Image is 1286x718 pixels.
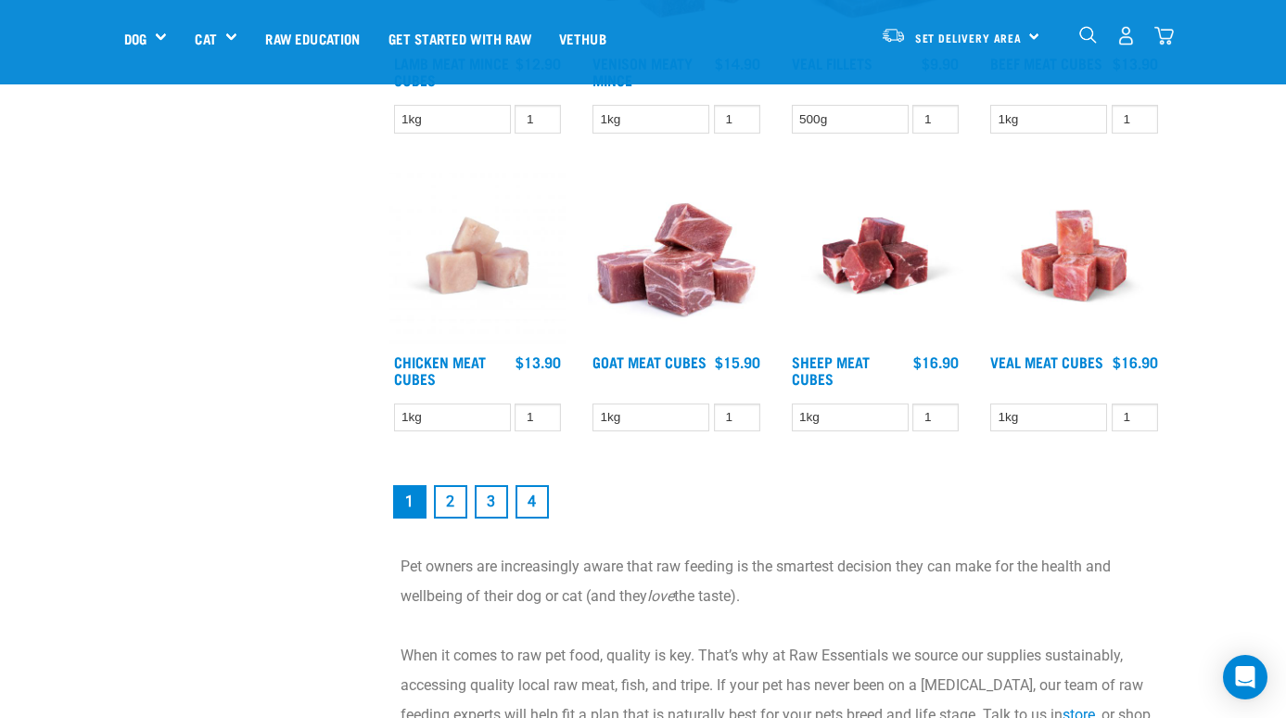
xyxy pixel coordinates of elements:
[1223,655,1267,699] div: Open Intercom Messenger
[715,353,760,370] div: $15.90
[592,357,707,365] a: Goat Meat Cubes
[375,1,545,75] a: Get started with Raw
[912,105,959,134] input: 1
[1079,26,1097,44] img: home-icon-1@2x.png
[515,105,561,134] input: 1
[714,404,760,432] input: 1
[1113,353,1158,370] div: $16.90
[515,404,561,432] input: 1
[1112,404,1158,432] input: 1
[393,485,427,519] a: Page 1
[475,485,508,519] a: Goto page 3
[401,552,1152,611] p: Pet owners are increasingly aware that raw feeding is the smartest decision they can make for the...
[714,105,760,134] input: 1
[124,28,146,49] a: Dog
[434,485,467,519] a: Goto page 2
[1116,26,1136,45] img: user.png
[915,34,1023,41] span: Set Delivery Area
[912,404,959,432] input: 1
[588,167,765,344] img: 1184 Wild Goat Meat Cubes Boneless 01
[545,1,620,75] a: Vethub
[389,167,567,344] img: Chicken meat
[516,353,561,370] div: $13.90
[1154,26,1174,45] img: home-icon@2x.png
[986,167,1163,344] img: Veal Meat Cubes8454
[195,28,216,49] a: Cat
[881,27,906,44] img: van-moving.png
[990,357,1103,365] a: Veal Meat Cubes
[792,357,870,382] a: Sheep Meat Cubes
[516,485,549,519] a: Goto page 4
[787,167,964,344] img: Sheep Meat
[913,353,959,370] div: $16.90
[1112,105,1158,134] input: 1
[647,587,674,605] em: love
[389,481,1163,522] nav: pagination
[251,1,374,75] a: Raw Education
[394,357,486,382] a: Chicken Meat Cubes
